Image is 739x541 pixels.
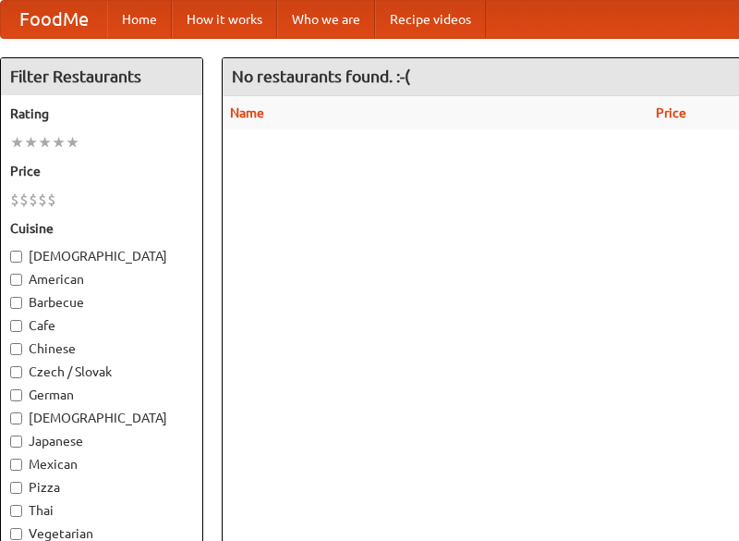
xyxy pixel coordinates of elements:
h5: Price [10,162,193,180]
li: ★ [10,132,24,153]
input: American [10,274,22,286]
li: ★ [38,132,52,153]
a: Home [107,1,172,38]
a: FoodMe [1,1,107,38]
a: Who we are [277,1,375,38]
label: Chinese [10,339,193,358]
label: American [10,270,193,289]
li: $ [38,190,47,210]
h4: Filter Restaurants [1,58,202,95]
label: German [10,386,193,404]
input: Barbecue [10,297,22,309]
h5: Rating [10,105,193,123]
input: Vegetarian [10,528,22,540]
input: Cafe [10,320,22,332]
a: Name [230,105,264,120]
input: Japanese [10,436,22,448]
label: Czech / Slovak [10,363,193,381]
label: Thai [10,501,193,520]
label: Mexican [10,455,193,473]
li: $ [19,190,29,210]
label: Barbecue [10,293,193,312]
input: German [10,389,22,401]
li: $ [10,190,19,210]
input: Chinese [10,343,22,355]
input: Czech / Slovak [10,366,22,378]
ng-pluralize: No restaurants found. :-( [232,68,410,85]
a: Price [656,105,686,120]
label: Cafe [10,316,193,335]
a: Recipe videos [375,1,486,38]
input: Mexican [10,459,22,471]
label: [DEMOGRAPHIC_DATA] [10,247,193,265]
li: ★ [24,132,38,153]
li: ★ [52,132,66,153]
input: Pizza [10,482,22,494]
input: [DEMOGRAPHIC_DATA] [10,412,22,424]
label: Japanese [10,432,193,450]
a: How it works [172,1,277,38]
h5: Cuisine [10,219,193,238]
label: [DEMOGRAPHIC_DATA] [10,409,193,427]
li: $ [29,190,38,210]
input: Thai [10,505,22,517]
label: Pizza [10,478,193,497]
li: $ [47,190,56,210]
input: [DEMOGRAPHIC_DATA] [10,251,22,263]
li: ★ [66,132,79,153]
